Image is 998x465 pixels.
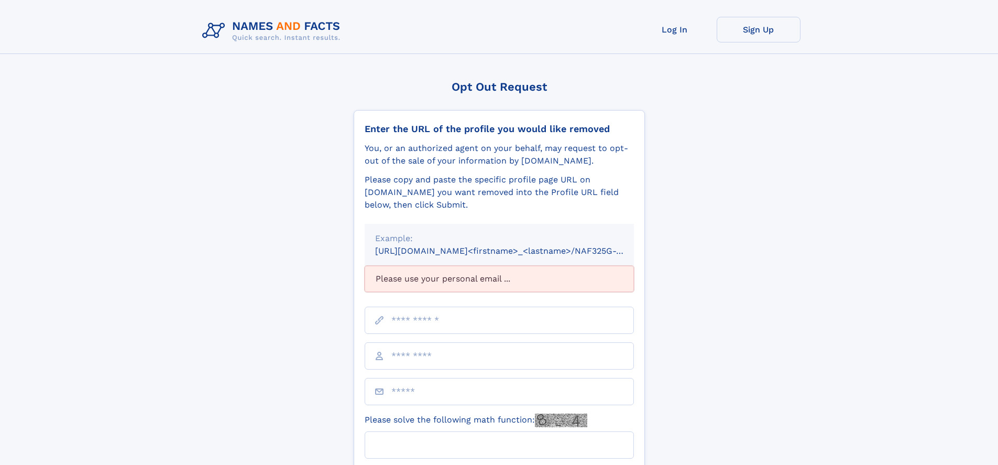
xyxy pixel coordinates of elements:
img: Logo Names and Facts [198,17,349,45]
div: Opt Out Request [354,80,645,93]
div: Please copy and paste the specific profile page URL on [DOMAIN_NAME] you want removed into the Pr... [365,174,634,211]
div: Enter the URL of the profile you would like removed [365,123,634,135]
div: You, or an authorized agent on your behalf, may request to opt-out of the sale of your informatio... [365,142,634,167]
div: Please use your personal email ... [365,266,634,292]
a: Log In [633,17,717,42]
div: Example: [375,232,623,245]
label: Please solve the following math function: [365,414,587,427]
a: Sign Up [717,17,800,42]
small: [URL][DOMAIN_NAME]<firstname>_<lastname>/NAF325G-xxxxxxxx [375,246,654,256]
